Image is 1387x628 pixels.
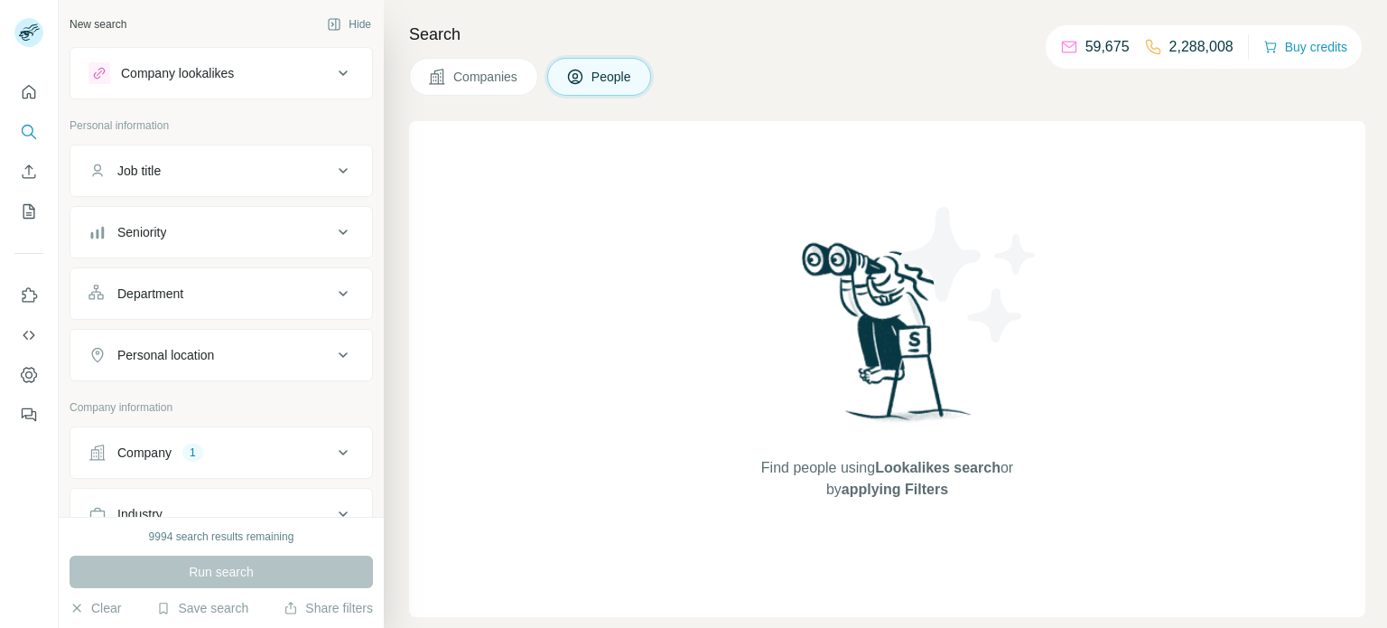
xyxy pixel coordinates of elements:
[70,399,373,416] p: Company information
[70,492,372,536] button: Industry
[794,238,982,439] img: Surfe Illustration - Woman searching with binoculars
[117,162,161,180] div: Job title
[14,359,43,391] button: Dashboard
[70,149,372,192] button: Job title
[149,529,294,545] div: 9994 search results remaining
[70,431,372,474] button: Company1
[70,16,126,33] div: New search
[14,116,43,148] button: Search
[453,68,519,86] span: Companies
[314,11,384,38] button: Hide
[14,195,43,228] button: My lists
[70,52,372,95] button: Company lookalikes
[875,460,1001,475] span: Lookalikes search
[70,333,372,377] button: Personal location
[182,445,203,461] div: 1
[742,457,1031,501] span: Find people using or by
[117,285,183,303] div: Department
[1263,34,1347,60] button: Buy credits
[1169,36,1233,58] p: 2,288,008
[409,22,1365,47] h4: Search
[117,223,166,241] div: Seniority
[121,64,234,82] div: Company lookalikes
[14,76,43,108] button: Quick start
[117,346,214,364] div: Personal location
[70,599,121,617] button: Clear
[117,505,163,523] div: Industry
[14,155,43,188] button: Enrich CSV
[14,319,43,351] button: Use Surfe API
[591,68,633,86] span: People
[842,482,948,497] span: applying Filters
[14,398,43,431] button: Feedback
[14,279,43,312] button: Use Surfe on LinkedIn
[888,193,1050,356] img: Surfe Illustration - Stars
[70,272,372,315] button: Department
[284,599,373,617] button: Share filters
[117,444,172,462] div: Company
[1085,36,1130,58] p: 59,675
[70,117,373,134] p: Personal information
[156,599,248,617] button: Save search
[70,211,372,254] button: Seniority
